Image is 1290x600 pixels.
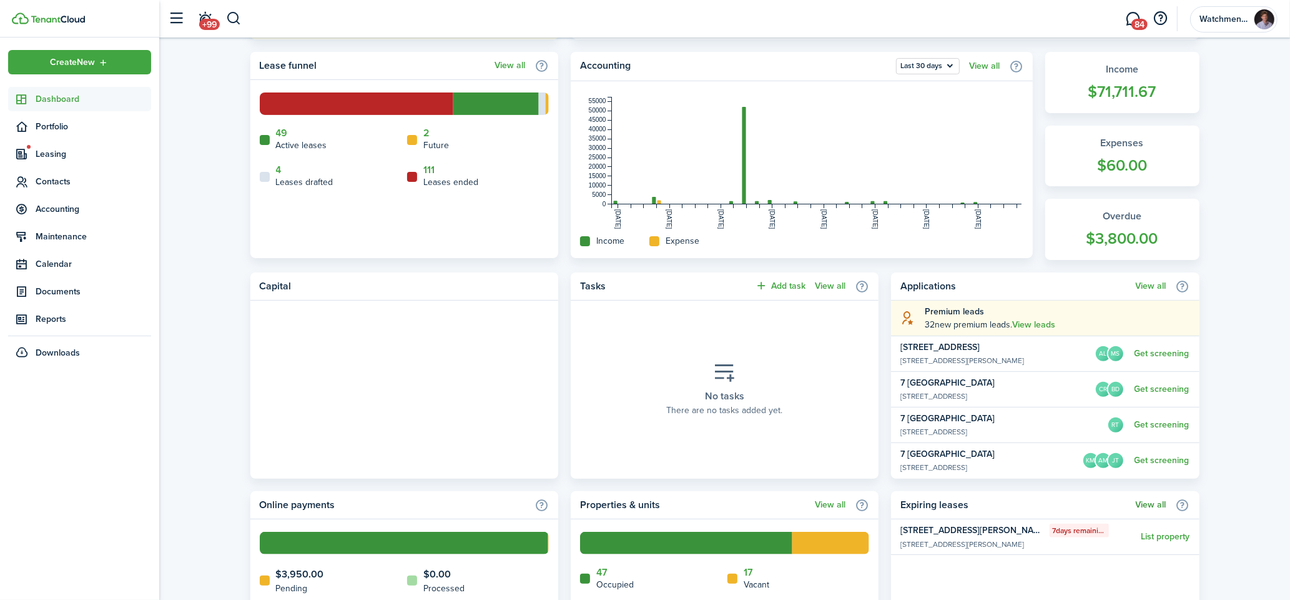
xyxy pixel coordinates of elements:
span: Portfolio [36,120,151,133]
a: View all [1136,500,1166,510]
a: View all [495,61,525,71]
span: Calendar [36,257,151,271]
tspan: 25000 [589,154,606,161]
span: Watchmen Property Management [1199,15,1249,24]
avatar-text: BD [1108,382,1123,397]
home-widget-title: Leases ended [423,176,478,189]
home-widget-title: Vacant [744,578,769,591]
a: Get screening [1135,349,1189,359]
avatar-text: AM [1096,453,1111,468]
span: Downloads [36,346,80,359]
tspan: 0 [603,201,606,207]
tspan: [DATE] [820,209,827,229]
avatar-text: AL [1096,346,1111,361]
button: Open menu [896,58,960,74]
tspan: 10000 [589,182,606,189]
explanation-title: Premium leads [925,305,1189,318]
widget-stats-count: $3,800.00 [1058,227,1187,251]
a: Expenses$60.00 [1045,126,1199,187]
a: Dashboard [8,87,151,111]
button: Add task [755,279,805,293]
avatar-text: RT [1108,417,1123,432]
placeholder-description: There are no tasks added yet. [666,404,782,417]
home-widget-title: Applications [900,279,1129,294]
a: 47 [596,567,608,578]
widget-stats-title: Income [1058,62,1187,77]
placeholder-title: No tasks [705,389,744,404]
tspan: 55000 [589,98,606,105]
a: List property [1141,532,1190,542]
a: Get screening [1135,384,1189,394]
a: Notifications [194,3,217,35]
tspan: [DATE] [666,209,672,229]
a: Income$71,711.67 [1045,52,1199,113]
a: 111 [423,164,435,176]
tspan: 35000 [589,135,606,142]
avatar-text: JT [1108,453,1123,468]
avatar-text: CR [1096,382,1111,397]
button: Open sidebar [165,7,189,31]
widget-stats-count: $60.00 [1058,154,1187,177]
widget-list-item-description: [STREET_ADDRESS] [900,426,1065,437]
span: Create New [51,58,96,67]
i: soft [900,311,915,325]
widget-list-item-description: [STREET_ADDRESS][PERSON_NAME] [900,355,1065,366]
home-widget-title: Future [423,139,449,152]
tspan: [DATE] [614,209,621,229]
home-widget-title: Income [596,234,624,247]
home-widget-count: $0.00 [423,567,465,582]
span: 7 days remaining [1052,525,1106,536]
home-widget-title: Online payments [260,497,528,512]
widget-list-item-title: [STREET_ADDRESS] [900,341,1065,354]
home-widget-title: Processed [423,582,465,595]
home-widget-title: Expiring leases [900,497,1129,512]
widget-list-item-description: [STREET_ADDRESS] [900,391,1065,402]
widget-list-item-title: 7 [GEOGRAPHIC_DATA] [900,376,1065,389]
span: 84 [1131,19,1148,30]
button: Search [226,8,242,29]
a: Messaging [1121,3,1145,35]
tspan: 50000 [589,107,606,114]
span: Documents [36,285,151,298]
span: Contacts [36,175,151,188]
span: Dashboard [36,92,151,106]
img: TenantCloud [12,12,29,24]
a: View all [1136,281,1166,291]
button: Open resource center [1150,8,1171,29]
a: Get screening [1135,420,1189,430]
a: Overdue$3,800.00 [1045,199,1199,260]
home-widget-title: Tasks [580,279,749,294]
tspan: 40000 [589,126,606,132]
home-widget-title: Pending [276,582,324,595]
tspan: 20000 [589,163,606,170]
span: Leasing [36,147,151,161]
span: +99 [199,19,220,30]
widget-stats-title: Expenses [1058,136,1187,151]
widget-stats-title: Overdue [1058,209,1187,224]
a: View all [969,61,1000,71]
tspan: 45000 [589,116,606,123]
home-widget-title: Active leases [276,139,327,152]
widget-list-item-title: 7 [GEOGRAPHIC_DATA] [900,412,1065,425]
a: 4 [276,164,282,176]
a: View all [815,500,845,510]
iframe: stripe-connect-ui-layer-stripe-connect-capital-financing-promotion [257,307,551,406]
span: Maintenance [36,230,151,243]
widget-list-item-description: [STREET_ADDRESS] [900,462,1065,473]
home-widget-title: Lease funnel [260,58,488,73]
tspan: [DATE] [872,209,879,229]
home-widget-title: Accounting [580,58,890,74]
tspan: [DATE] [975,209,982,229]
widget-list-item-title: 7 [GEOGRAPHIC_DATA] [900,447,1065,461]
a: View leads [1012,320,1055,330]
img: TenantCloud [31,16,85,23]
button: Last 30 days [896,58,960,74]
widget-list-item-title: [STREET_ADDRESS][PERSON_NAME] [900,524,1046,537]
home-widget-title: Capital [260,279,543,294]
home-widget-title: Properties & units [580,497,809,512]
home-widget-count: $3,950.00 [276,567,324,582]
tspan: 30000 [589,144,606,151]
widget-list-item-description: [STREET_ADDRESS][PERSON_NAME] [900,539,1108,550]
button: Open menu [8,50,151,74]
a: 2 [423,127,430,139]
